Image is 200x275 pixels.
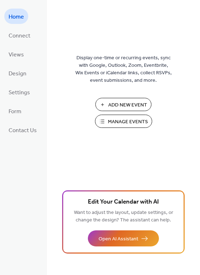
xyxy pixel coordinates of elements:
span: Want to adjust the layout, update settings, or change the design? The assistant can help. [74,208,173,225]
span: Manage Events [108,118,148,126]
span: Connect [9,30,30,41]
span: Home [9,11,24,22]
button: Add New Event [95,98,151,111]
span: Display one-time or recurring events, sync with Google, Outlook, Zoom, Eventbrite, Wix Events or ... [75,54,172,84]
button: Manage Events [95,115,152,128]
a: Form [4,103,26,119]
a: Contact Us [4,122,41,137]
a: Design [4,65,31,81]
a: Connect [4,27,35,43]
span: Form [9,106,21,117]
span: Contact Us [9,125,37,136]
span: Views [9,49,24,60]
span: Settings [9,87,30,98]
a: Home [4,9,28,24]
span: Design [9,68,26,79]
span: Add New Event [108,101,147,109]
button: Open AI Assistant [88,230,159,246]
span: Edit Your Calendar with AI [88,197,159,207]
a: Settings [4,84,34,100]
span: Open AI Assistant [99,235,138,243]
a: Views [4,46,28,62]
